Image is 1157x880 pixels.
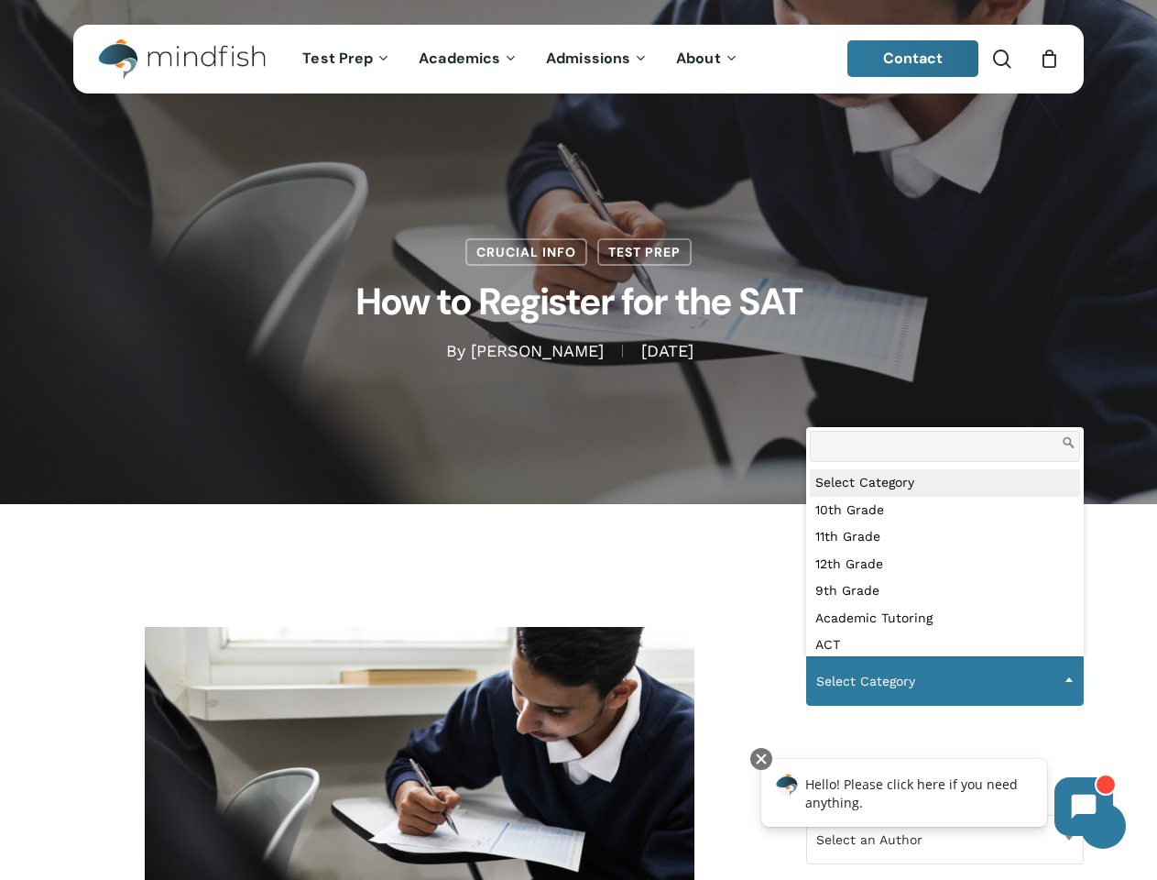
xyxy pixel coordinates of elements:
li: Select Category [810,469,1080,497]
li: Academic Tutoring [810,605,1080,632]
span: Test Prep [302,49,373,68]
li: 10th Grade [810,497,1080,524]
span: Select Category [807,662,1083,700]
li: 11th Grade [810,523,1080,551]
nav: Main Menu [289,25,752,93]
a: Admissions [532,51,662,67]
span: [DATE] [622,345,712,357]
li: ACT [810,632,1080,659]
a: Crucial Info [465,238,587,266]
a: Test Prep [597,238,692,266]
iframe: Chatbot [742,744,1131,854]
a: Test Prep [289,51,405,67]
a: About [662,51,753,67]
span: Academics [419,49,500,68]
span: By [446,345,465,357]
span: Contact [883,49,944,68]
header: Main Menu [73,25,1084,93]
a: Academics [405,51,532,67]
span: About [676,49,721,68]
li: 12th Grade [810,551,1080,578]
a: [PERSON_NAME] [471,341,604,360]
li: 9th Grade [810,577,1080,605]
h1: How to Register for the SAT [121,266,1037,340]
a: Contact [847,40,979,77]
span: Select Category [806,656,1084,706]
span: Admissions [546,49,630,68]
